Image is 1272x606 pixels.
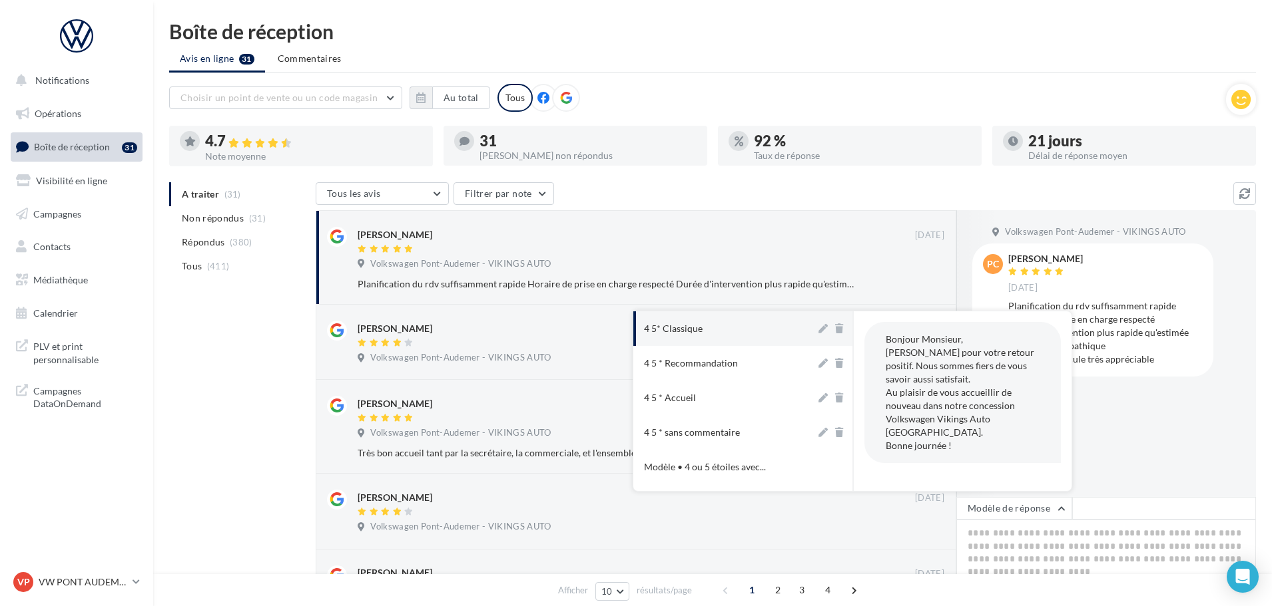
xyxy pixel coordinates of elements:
div: [PERSON_NAME] [358,228,432,241]
span: Notifications [35,75,89,86]
div: Boîte de réception [169,21,1256,41]
div: [PERSON_NAME] [1008,254,1083,263]
button: 4 5 * Recommandation [633,346,816,380]
a: Boîte de réception31 [8,132,145,161]
span: Choisir un point de vente ou un code magasin [180,92,378,103]
span: (411) [207,261,230,271]
span: VP [17,575,30,589]
button: Modèle • 4 ou 5 étoiles avec... [633,450,816,484]
a: Campagnes DataOnDemand [8,377,145,416]
p: VW PONT AUDEMER [39,575,127,589]
button: Notifications [8,67,140,94]
span: Volkswagen Pont-Audemer - VIKINGS AUTO [370,427,551,439]
span: Visibilité en ligne [36,175,107,186]
button: Tous les avis [316,182,449,205]
span: Calendrier [33,307,78,319]
div: Planification du rdv suffisamment rapide Horaire de prise en charge respecté Durée d'intervention... [358,277,858,291]
span: Volkswagen Pont-Audemer - VIKINGS AUTO [370,258,551,270]
span: [DATE] [915,568,944,580]
div: 31 [479,134,697,148]
a: Contacts [8,233,145,261]
span: Tous [182,259,202,273]
span: PLV et print personnalisable [33,337,137,366]
span: Afficher [558,584,588,597]
div: Open Intercom Messenger [1227,561,1259,593]
button: Modèle de réponse [956,497,1072,520]
span: Tous les avis [327,188,381,199]
span: Commentaires [278,52,342,65]
span: Modèle • 4 ou 5 étoiles avec... [644,460,766,474]
button: 4 5* Classique [633,311,816,346]
span: Volkswagen Pont-Audemer - VIKINGS AUTO [1005,226,1185,238]
button: 4 5 * Accueil [633,380,816,415]
span: Volkswagen Pont-Audemer - VIKINGS AUTO [370,521,551,533]
div: 31 [122,142,137,153]
div: 21 jours [1028,134,1245,148]
span: [DATE] [915,492,944,504]
a: Opérations [8,100,145,128]
div: 4 5 * Accueil [644,391,696,404]
span: Non répondus [182,212,244,225]
div: [PERSON_NAME] [358,322,432,335]
span: Boîte de réception [34,141,110,152]
span: 10 [601,586,613,597]
div: Planification du rdv suffisamment rapide Horaire de prise en charge respecté Durée d'intervention... [1008,299,1203,366]
span: Volkswagen Pont-Audemer - VIKINGS AUTO [370,352,551,364]
div: 4 5 * Recommandation [644,357,738,370]
div: [PERSON_NAME] [358,397,432,410]
button: 10 [595,582,629,601]
span: Bonjour Monsieur, [PERSON_NAME] pour votre retour positif. Nous sommes fiers de vous savoir aussi... [886,333,1034,451]
div: Très bon accueil tant par la secrétaire, la commerciale, et l'ensemble du personnel. Tous sont tr... [358,446,858,460]
div: Tous [497,84,533,112]
div: Taux de réponse [754,151,971,160]
span: [DATE] [915,229,944,241]
span: 1 [741,579,763,601]
button: Au total [410,86,490,109]
span: 4 [817,579,838,601]
div: 92 % [754,134,971,148]
div: [PERSON_NAME] [358,491,432,504]
span: PC [987,257,999,271]
div: 4 5* Classique [644,322,703,335]
div: [PERSON_NAME] [358,566,432,579]
button: Au total [432,86,490,109]
span: résultats/page [637,584,692,597]
div: 4 5 * sans commentaire [644,426,740,439]
span: 2 [767,579,789,601]
a: Campagnes [8,200,145,228]
div: [PERSON_NAME] non répondus [479,151,697,160]
a: Visibilité en ligne [8,167,145,195]
span: (31) [249,213,266,224]
span: [DATE] [1008,282,1038,294]
span: Contacts [33,241,71,252]
a: Médiathèque [8,266,145,294]
div: 4.7 [205,134,422,149]
div: Délai de réponse moyen [1028,151,1245,160]
div: Note moyenne [205,152,422,161]
span: Médiathèque [33,274,88,285]
button: Filtrer par note [454,182,554,205]
span: Campagnes DataOnDemand [33,382,137,410]
button: 4 5 * sans commentaire [633,415,816,450]
a: VP VW PONT AUDEMER [11,569,143,595]
a: Calendrier [8,299,145,327]
span: Opérations [35,108,81,119]
span: 3 [791,579,812,601]
a: PLV et print personnalisable [8,332,145,371]
span: Répondus [182,235,225,249]
button: Choisir un point de vente ou un code magasin [169,86,402,109]
span: Campagnes [33,208,81,219]
span: (380) [230,237,252,247]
